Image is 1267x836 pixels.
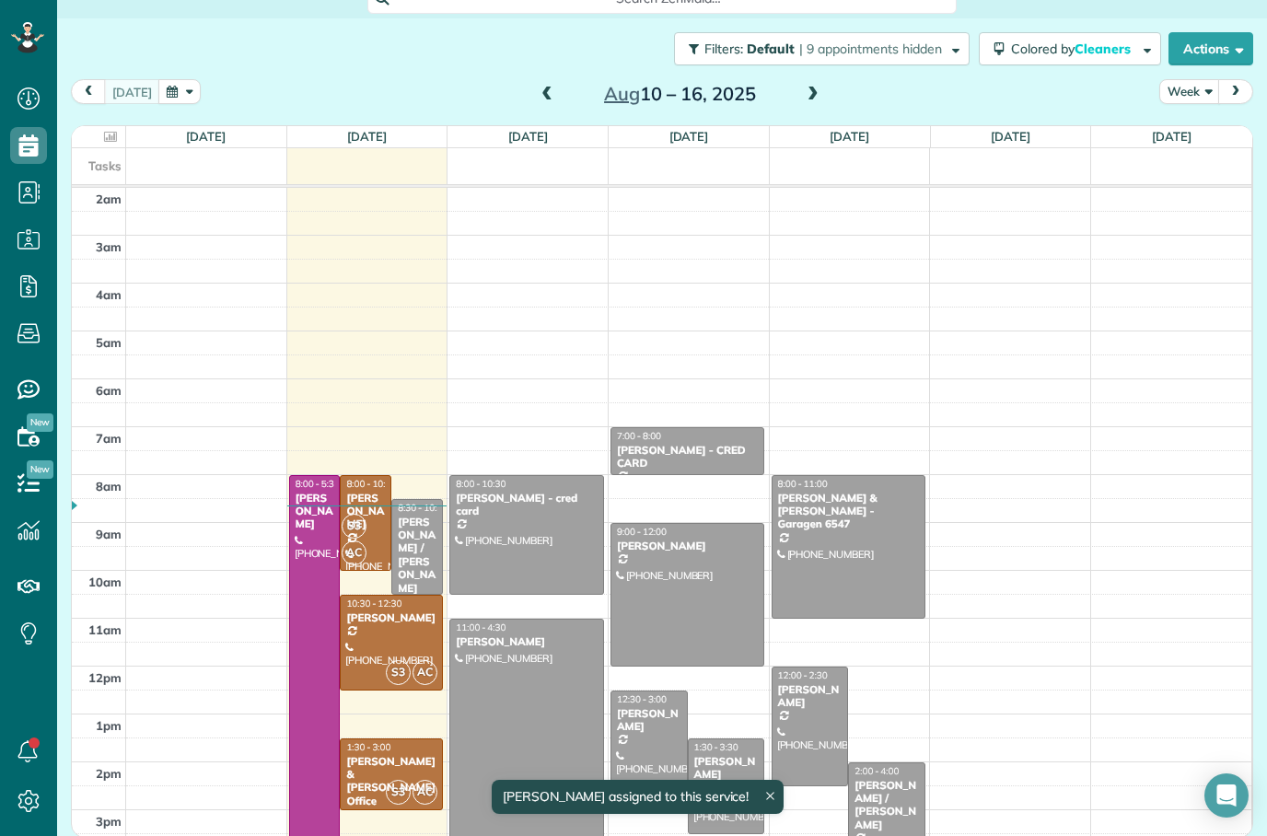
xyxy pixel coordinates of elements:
span: 5am [96,335,122,350]
div: [PERSON_NAME] [616,707,682,734]
span: 4am [96,287,122,302]
a: [DATE] [669,129,709,144]
span: New [27,460,53,479]
div: [PERSON_NAME] - cred card [455,492,598,518]
span: Colored by [1011,41,1137,57]
span: 10am [88,575,122,589]
span: S3 [342,514,366,539]
span: 10:30 - 12:30 [346,598,401,610]
span: AC [342,540,366,565]
div: [PERSON_NAME] / [PERSON_NAME] [854,779,920,832]
span: 2:00 - 4:00 [854,765,899,777]
div: [PERSON_NAME] & [PERSON_NAME] Office [PERSON_NAME] And Newmam [345,755,437,834]
span: S3 [386,660,411,685]
span: 8:00 - 5:30 [296,478,340,490]
a: [DATE] [186,129,226,144]
span: 12:30 - 3:00 [617,693,667,705]
span: Filters: [704,41,743,57]
a: [DATE] [830,129,869,144]
span: 1pm [96,718,122,733]
a: [DATE] [508,129,548,144]
div: [PERSON_NAME] & [PERSON_NAME] - Garagen 6547 [777,492,920,531]
span: 2pm [96,766,122,781]
span: AC [413,780,437,805]
div: [PERSON_NAME] assigned to this service! [492,780,784,814]
span: Default [747,41,796,57]
button: prev [71,79,106,104]
div: [PERSON_NAME] [455,635,598,648]
div: [PERSON_NAME] [295,492,335,531]
button: Filters: Default | 9 appointments hidden [674,32,970,65]
span: S3 [386,780,411,805]
span: 1:30 - 3:00 [346,741,390,753]
span: 11:00 - 4:30 [456,621,506,633]
div: Open Intercom Messenger [1204,773,1249,818]
a: [DATE] [991,129,1030,144]
div: [PERSON_NAME] [616,540,759,552]
a: Filters: Default | 9 appointments hidden [665,32,970,65]
div: [PERSON_NAME] [777,683,843,710]
span: 8:00 - 10:00 [346,478,396,490]
span: Cleaners [1075,41,1133,57]
span: 6am [96,383,122,398]
span: Aug [604,82,640,105]
button: Actions [1168,32,1253,65]
div: [PERSON_NAME] [693,755,760,782]
span: 9:00 - 12:00 [617,526,667,538]
div: [PERSON_NAME] [345,492,386,531]
span: 2am [96,192,122,206]
span: AC [413,660,437,685]
span: 1:30 - 3:30 [694,741,738,753]
button: next [1218,79,1253,104]
div: [PERSON_NAME] [345,611,437,624]
span: 3pm [96,814,122,829]
span: 8am [96,479,122,493]
button: Colored byCleaners [979,32,1161,65]
button: [DATE] [104,79,160,104]
a: [DATE] [1152,129,1191,144]
a: [DATE] [347,129,387,144]
span: 3am [96,239,122,254]
span: 7:00 - 8:00 [617,430,661,442]
span: | 9 appointments hidden [799,41,942,57]
span: 12pm [88,670,122,685]
span: 11am [88,622,122,637]
h2: 10 – 16, 2025 [564,84,795,104]
span: Tasks [88,158,122,173]
span: 8:00 - 11:00 [778,478,828,490]
span: 8:00 - 10:30 [456,478,506,490]
span: 8:30 - 10:30 [398,502,448,514]
span: New [27,413,53,432]
span: 7am [96,431,122,446]
button: Week [1159,79,1220,104]
div: [PERSON_NAME] / [PERSON_NAME] [397,516,437,595]
span: 12:00 - 2:30 [778,669,828,681]
div: [PERSON_NAME] - CRED CARD [616,444,759,470]
span: 9am [96,527,122,541]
